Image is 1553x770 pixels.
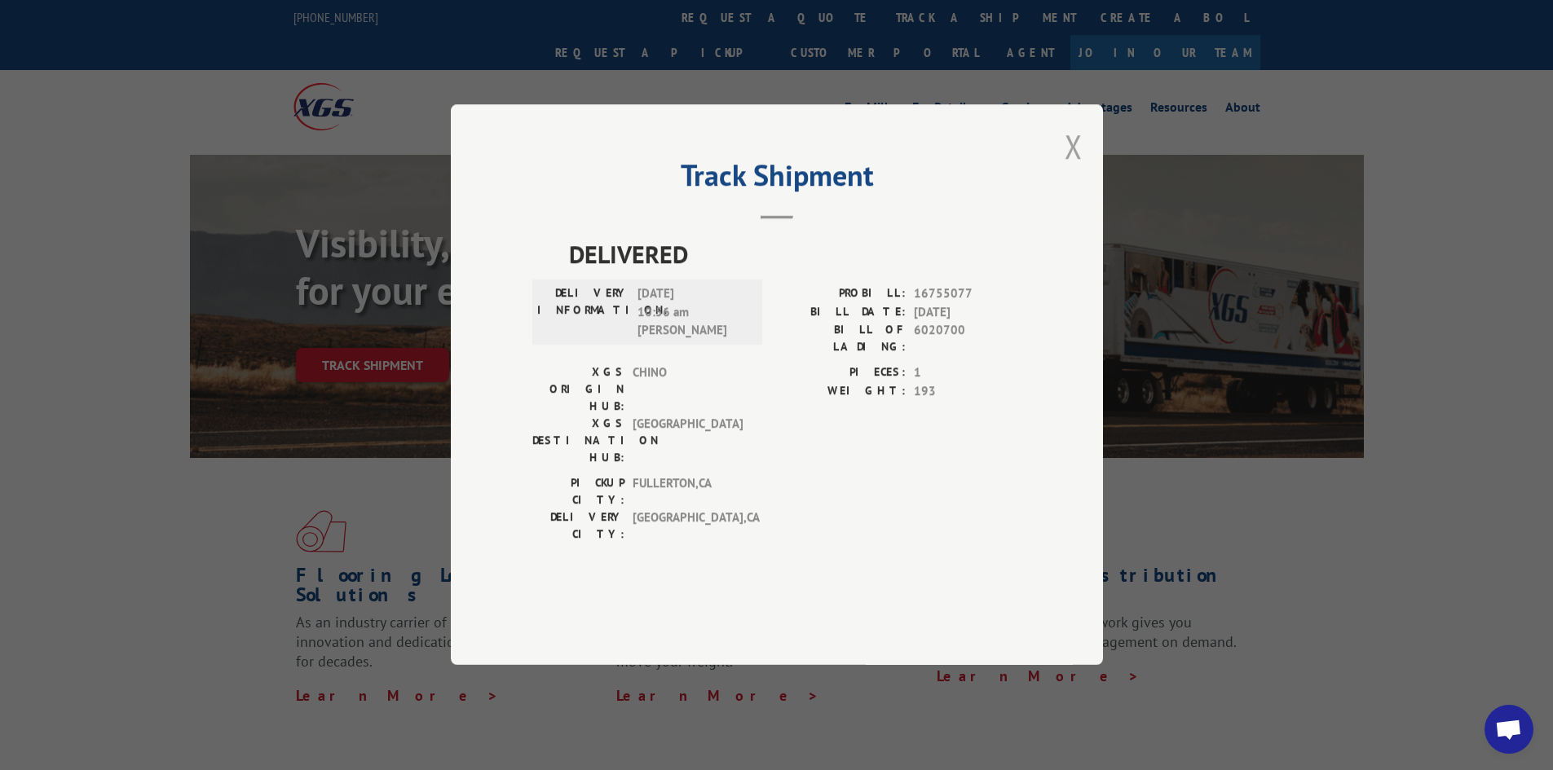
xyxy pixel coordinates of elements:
[532,475,624,509] label: PICKUP CITY:
[537,285,629,341] label: DELIVERY INFORMATION:
[914,303,1021,322] span: [DATE]
[532,164,1021,195] h2: Track Shipment
[633,364,743,416] span: CHINO
[914,364,1021,383] span: 1
[638,285,748,341] span: [DATE] 10:56 am [PERSON_NAME]
[777,364,906,383] label: PIECES:
[914,285,1021,304] span: 16755077
[777,303,906,322] label: BILL DATE:
[777,322,906,356] label: BILL OF LADING:
[569,236,1021,273] span: DELIVERED
[532,416,624,467] label: XGS DESTINATION HUB:
[914,382,1021,401] span: 193
[532,509,624,543] label: DELIVERY CITY:
[1485,705,1533,754] a: Open chat
[914,322,1021,356] span: 6020700
[777,285,906,304] label: PROBILL:
[633,509,743,543] span: [GEOGRAPHIC_DATA] , CA
[633,416,743,467] span: [GEOGRAPHIC_DATA]
[777,382,906,401] label: WEIGHT:
[633,475,743,509] span: FULLERTON , CA
[532,364,624,416] label: XGS ORIGIN HUB:
[1065,125,1083,168] button: Close modal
